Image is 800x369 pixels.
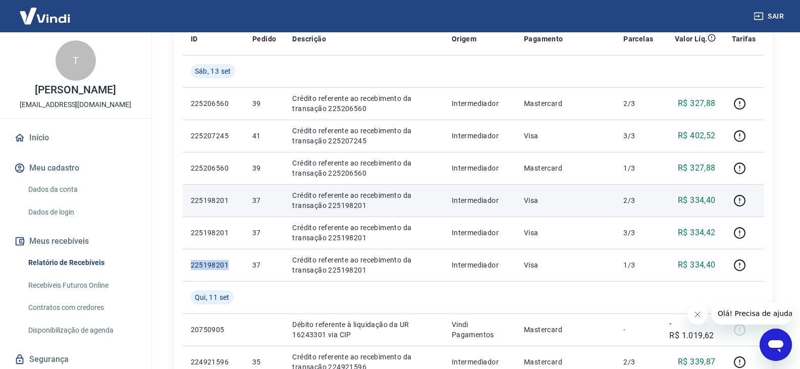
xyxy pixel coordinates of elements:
p: 20750905 [191,325,236,335]
a: Disponibilização de agenda [24,320,139,341]
p: Parcelas [623,34,653,44]
p: 225198201 [191,228,236,238]
p: 225207245 [191,131,236,141]
p: 3/3 [623,228,653,238]
span: Sáb, 13 set [195,66,231,76]
a: Início [12,127,139,149]
p: Intermediador [452,228,508,238]
p: Crédito referente ao recebimento da transação 225206560 [292,93,435,114]
p: 35 [252,357,276,367]
p: Mastercard [524,357,607,367]
p: Intermediador [452,357,508,367]
p: 224921596 [191,357,236,367]
p: R$ 334,40 [678,259,716,271]
p: 37 [252,228,276,238]
button: Meu cadastro [12,157,139,179]
p: 41 [252,131,276,141]
p: [EMAIL_ADDRESS][DOMAIN_NAME] [20,99,131,110]
p: 39 [252,163,276,173]
p: Pedido [252,34,276,44]
p: 225206560 [191,98,236,109]
p: Mastercard [524,163,607,173]
p: - [623,325,653,335]
a: Contratos com credores [24,297,139,318]
p: Mastercard [524,98,607,109]
p: Crédito referente ao recebimento da transação 225198201 [292,190,435,210]
iframe: Mensagem da empresa [712,302,792,325]
p: 2/3 [623,357,653,367]
p: 37 [252,260,276,270]
p: 225198201 [191,260,236,270]
p: Visa [524,228,607,238]
p: 37 [252,195,276,205]
img: Vindi [12,1,78,31]
p: 1/3 [623,260,653,270]
p: 2/3 [623,195,653,205]
p: Intermediador [452,260,508,270]
div: T [56,40,96,81]
a: Dados de login [24,202,139,223]
p: [PERSON_NAME] [35,85,116,95]
p: R$ 334,42 [678,227,716,239]
a: Relatório de Recebíveis [24,252,139,273]
p: R$ 334,40 [678,194,716,206]
p: 39 [252,98,276,109]
a: Dados da conta [24,179,139,200]
p: ID [191,34,198,44]
p: Crédito referente ao recebimento da transação 225206560 [292,158,435,178]
p: 225198201 [191,195,236,205]
p: Crédito referente ao recebimento da transação 225207245 [292,126,435,146]
p: R$ 339,87 [678,356,716,368]
p: Visa [524,260,607,270]
p: R$ 402,52 [678,130,716,142]
p: Valor Líq. [675,34,708,44]
p: Vindi Pagamentos [452,320,508,340]
button: Sair [752,7,788,26]
p: R$ 327,88 [678,97,716,110]
p: Tarifas [732,34,756,44]
span: Olá! Precisa de ajuda? [6,7,85,15]
iframe: Fechar mensagem [687,304,708,325]
p: 2/3 [623,98,653,109]
span: Qui, 11 set [195,292,230,302]
p: R$ 327,88 [678,162,716,174]
p: Mastercard [524,325,607,335]
iframe: Botão para abrir a janela de mensagens [760,329,792,361]
p: 225206560 [191,163,236,173]
a: Recebíveis Futuros Online [24,275,139,296]
p: Pagamento [524,34,563,44]
p: Origem [452,34,476,44]
p: Crédito referente ao recebimento da transação 225198201 [292,223,435,243]
p: Débito referente à liquidação da UR 16243301 via CIP [292,320,435,340]
p: Visa [524,195,607,205]
p: Descrição [292,34,326,44]
button: Meus recebíveis [12,230,139,252]
p: Intermediador [452,195,508,205]
p: 1/3 [623,163,653,173]
p: Visa [524,131,607,141]
p: Intermediador [452,98,508,109]
p: -R$ 1.019,62 [669,318,715,342]
p: 3/3 [623,131,653,141]
p: Crédito referente ao recebimento da transação 225198201 [292,255,435,275]
p: Intermediador [452,131,508,141]
p: Intermediador [452,163,508,173]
